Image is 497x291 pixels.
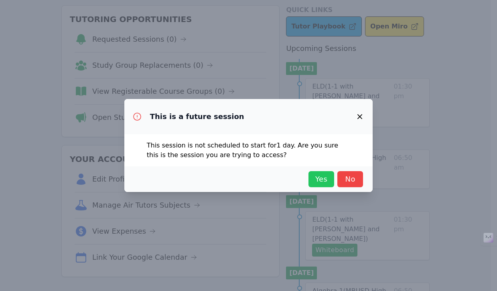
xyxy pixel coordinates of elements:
[337,171,363,187] button: No
[341,174,359,185] span: No
[308,171,334,187] button: Yes
[312,174,330,185] span: Yes
[150,112,244,121] h3: This is a future session
[147,141,351,160] p: This session is not scheduled to start for 1 day . Are you sure this is the session you are tryin...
